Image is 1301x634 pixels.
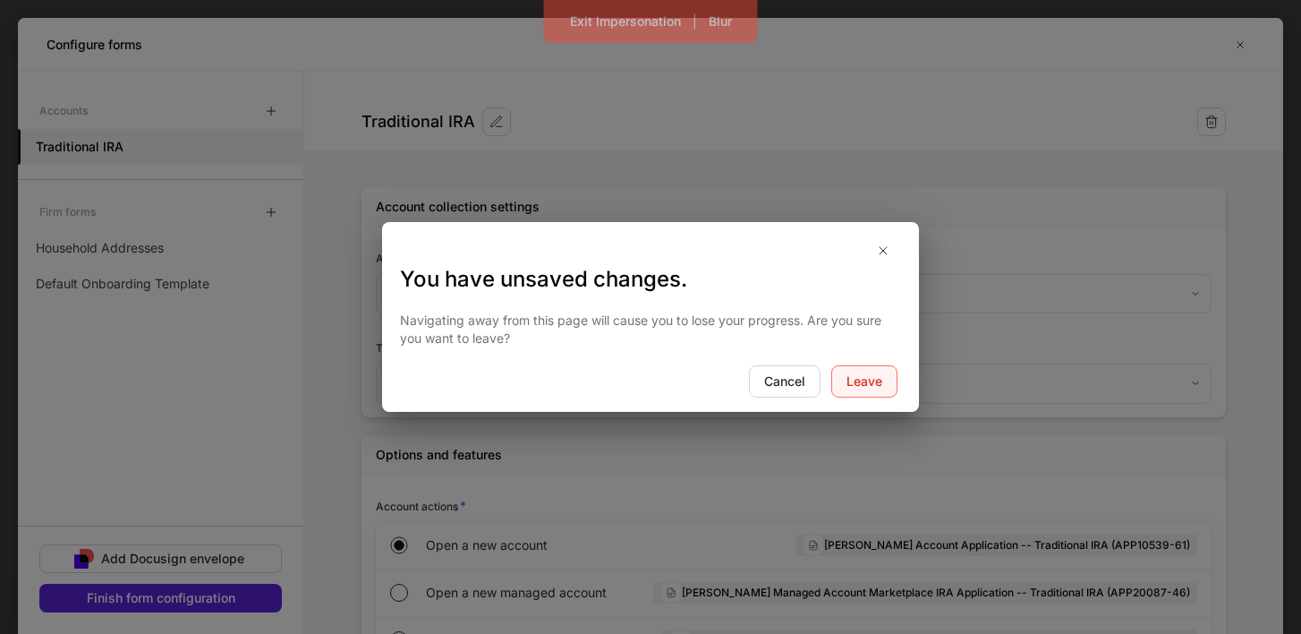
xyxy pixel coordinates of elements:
div: Exit Impersonation [570,13,681,30]
div: Blur [709,13,732,30]
button: Leave [831,365,897,398]
div: Leave [846,373,882,390]
button: Cancel [749,365,821,398]
div: Cancel [764,373,805,390]
h3: You have unsaved changes. [400,265,901,294]
p: Navigating away from this page will cause you to lose your progress. Are you sure you want to leave? [400,312,901,347]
